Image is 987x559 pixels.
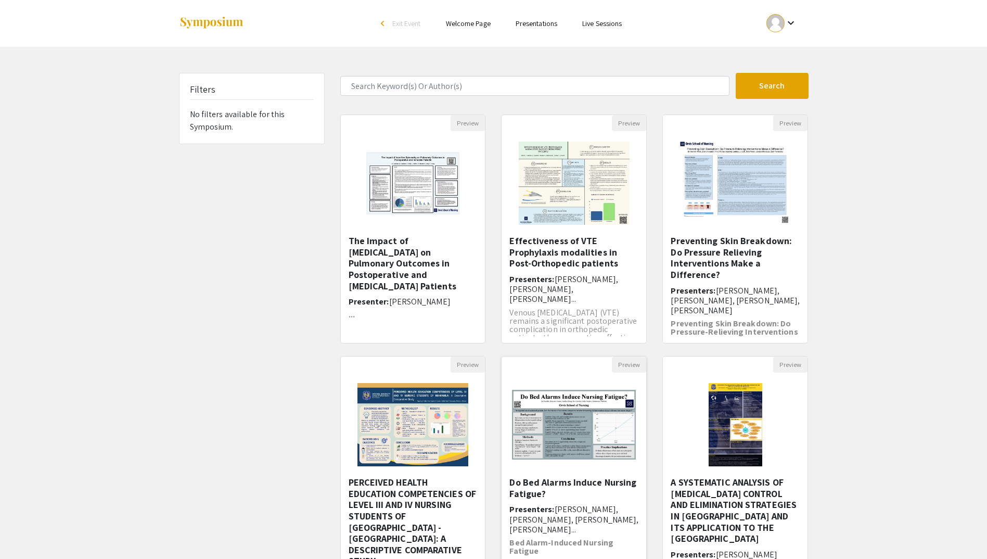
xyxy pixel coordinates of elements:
[662,115,808,344] div: Open Presentation <p>Preventing Skin Breakdown: Do Pressure Relieving Interventions Make a Differ...
[347,373,479,477] img: <p>PERCEIVED HEALTH EDUCATION COMPETENCIES OF LEVEL III AND IV NURSING STUDENTS OF NATIONAL UNIVE...
[516,19,557,28] a: Presentations
[671,318,798,346] strong: Preventing Skin Breakdown: Do Pressure-Relieving Interventions Make a Difference?
[582,19,622,28] a: Live Sessions
[698,373,773,477] img: <p class="ql-align-center"><strong>A SYSTEMATIC ANALYSIS OF RABIES CONTROL AND ELIMINATION STRATE...
[451,115,485,131] button: Preview
[392,19,421,28] span: Exit Event
[8,512,44,551] iframe: Chat
[341,138,485,228] img: <p class="ql-align-center">The Impact of Incentive Spirometry on Pulmonary Outcomes in ​</p><p cl...
[349,297,478,307] h6: Presenter:
[179,16,244,30] img: Symposium by ForagerOne
[736,73,809,99] button: Search
[446,19,491,28] a: Welcome Page
[509,235,638,269] h5: Effectiveness of VTE Prophylaxis modalities in Post-Orthopedic patients
[340,115,486,344] div: Open Presentation <p class="ql-align-center">The Impact of Incentive Spirometry on Pulmonary Outc...
[612,115,646,131] button: Preview
[180,73,324,144] div: No filters available for this Symposium.
[509,504,638,535] h6: Presenters:
[501,115,647,344] div: Open Presentation <p><span style="color: rgb(0, 0, 0);">Effectiveness of VTE Prophylaxis modaliti...
[773,357,807,373] button: Preview
[612,357,646,373] button: Preview
[349,309,355,320] strong: ...
[508,131,640,235] img: <p><span style="color: rgb(0, 0, 0);">Effectiveness of VTE Prophylaxis modalities in Post-Orthope...
[509,274,638,304] h6: Presenters:
[509,504,638,535] span: [PERSON_NAME], [PERSON_NAME], [PERSON_NAME], [PERSON_NAME]...
[755,11,808,35] button: Expand account dropdown
[670,131,801,235] img: <p>Preventing Skin Breakdown: Do Pressure Relieving Interventions Make a Difference?</p>
[389,296,451,307] span: [PERSON_NAME]
[451,357,485,373] button: Preview
[785,17,797,29] mat-icon: Expand account dropdown
[671,235,800,280] h5: Preventing Skin Breakdown: Do Pressure Relieving Interventions Make a Difference?
[190,84,216,95] h5: Filters
[509,477,638,499] h5: Do Bed Alarms Induce Nursing Fatigue?
[349,235,478,291] h5: The Impact of [MEDICAL_DATA] on Pulmonary Outcomes in ​Postoperative and [MEDICAL_DATA] Patients
[671,285,800,316] span: [PERSON_NAME], [PERSON_NAME], [PERSON_NAME], [PERSON_NAME]
[340,76,729,96] input: Search Keyword(s) Or Author(s)
[509,309,638,342] p: Venous [MEDICAL_DATA] (VTE) remains a significant postoperative complication in orthopedic patien...
[509,537,613,556] strong: Bed Alarm-Induced Nursing Fatigue
[773,115,807,131] button: Preview
[671,477,800,544] h5: A SYSTEMATIC ANALYSIS OF [MEDICAL_DATA] CONTROL AND ELIMINATION STRATEGIES IN [GEOGRAPHIC_DATA] A...
[671,286,800,316] h6: Presenters:
[502,379,646,470] img: <p>Do Bed Alarms Induce Nursing Fatigue?</p>
[381,20,387,27] div: arrow_back_ios
[509,274,618,304] span: [PERSON_NAME], [PERSON_NAME], [PERSON_NAME]...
